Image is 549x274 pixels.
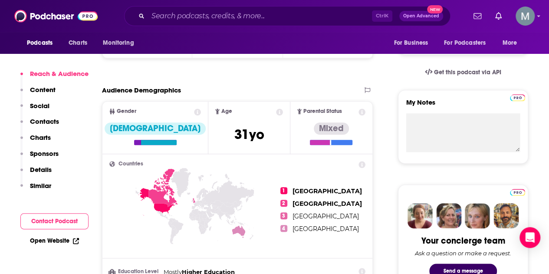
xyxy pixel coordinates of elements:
[293,212,359,220] a: [GEOGRAPHIC_DATA]
[103,37,134,49] span: Monitoring
[21,35,64,51] button: open menu
[280,187,287,194] span: 1
[415,250,511,257] div: Ask a question or make a request.
[30,149,59,158] p: Sponsors
[27,37,53,49] span: Podcasts
[314,122,349,135] div: Mixed
[510,189,525,196] img: Podchaser Pro
[234,126,264,143] span: 31 yo
[20,182,51,198] button: Similar
[124,6,450,26] div: Search podcasts, credits, & more...
[30,102,49,110] p: Social
[394,37,428,49] span: For Business
[418,62,508,83] a: Get this podcast via API
[280,212,287,219] span: 3
[427,5,443,13] span: New
[14,8,98,24] img: Podchaser - Follow, Share and Rate Podcasts
[105,122,206,135] div: [DEMOGRAPHIC_DATA]
[30,86,56,94] p: Content
[69,37,87,49] span: Charts
[444,37,486,49] span: For Podcasters
[20,149,59,165] button: Sponsors
[20,86,56,102] button: Content
[399,11,443,21] button: Open AdvancedNew
[234,131,264,142] a: 31yo
[408,203,433,228] img: Sydney Profile
[388,35,439,51] button: open menu
[372,10,392,22] span: Ctrl K
[516,7,535,26] button: Show profile menu
[293,225,359,233] a: [GEOGRAPHIC_DATA]
[510,94,525,101] img: Podchaser Pro
[97,35,145,51] button: open menu
[492,9,505,23] a: Show notifications dropdown
[470,9,485,23] a: Show notifications dropdown
[503,37,517,49] span: More
[30,165,52,174] p: Details
[434,69,501,76] span: Get this podcast via API
[510,93,525,101] a: Pro website
[293,200,362,208] a: [GEOGRAPHIC_DATA]
[30,117,59,125] p: Contacts
[20,165,52,182] button: Details
[293,187,362,195] a: [GEOGRAPHIC_DATA]
[221,109,232,114] span: Age
[63,35,92,51] a: Charts
[30,69,89,78] p: Reach & Audience
[20,102,49,118] button: Social
[516,7,535,26] span: Logged in as mgreen
[303,109,342,114] span: Parental Status
[406,98,520,113] label: My Notes
[148,9,372,23] input: Search podcasts, credits, & more...
[280,200,287,207] span: 2
[20,69,89,86] button: Reach & Audience
[105,122,206,145] a: [DEMOGRAPHIC_DATA]
[510,188,525,196] a: Pro website
[310,122,352,145] a: Mixed
[30,237,79,244] a: Open Website
[102,86,181,94] h2: Audience Demographics
[20,133,51,149] button: Charts
[117,109,136,114] span: Gender
[20,117,59,133] button: Contacts
[280,225,287,232] span: 4
[30,133,51,142] p: Charts
[519,227,540,248] div: Open Intercom Messenger
[496,35,528,51] button: open menu
[436,203,461,228] img: Barbara Profile
[465,203,490,228] img: Jules Profile
[20,213,89,229] button: Contact Podcast
[493,203,519,228] img: Jon Profile
[118,161,143,167] span: Countries
[438,35,498,51] button: open menu
[403,14,439,18] span: Open Advanced
[421,235,505,246] div: Your concierge team
[30,182,51,190] p: Similar
[516,7,535,26] img: User Profile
